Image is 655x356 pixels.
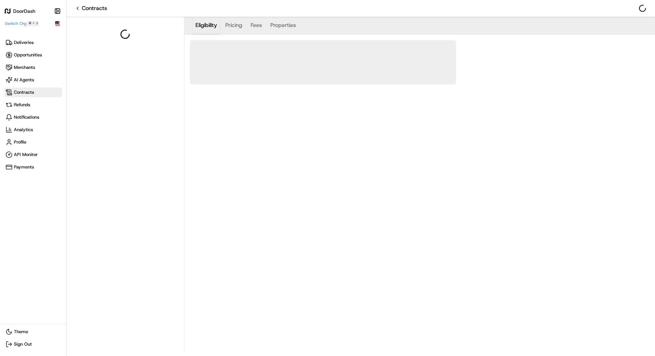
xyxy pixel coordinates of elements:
a: Notifications [4,112,62,122]
button: Sign Out [4,339,62,349]
a: Merchants [4,63,62,72]
a: Contracts [4,88,62,97]
a: Opportunities [4,50,62,60]
a: Refunds [4,100,62,110]
span: Sign Out [14,341,32,347]
span: Theme [14,329,28,335]
span: Opportunities [14,52,42,58]
a: Payments [4,162,62,172]
a: Contracts [75,4,107,12]
span: Deliveries [14,39,34,46]
button: Properties [268,17,299,34]
span: API Monitor [14,152,38,158]
span: Refunds [14,102,30,108]
span: Contracts [14,89,34,95]
span: Payments [14,164,34,170]
button: Switch Org⌘+J [5,21,39,26]
span: AI Agents [14,77,34,83]
button: Eligibility [193,17,220,34]
span: Notifications [14,114,39,120]
a: Deliveries [4,38,62,47]
a: API Monitor [4,150,62,159]
button: Theme [4,327,62,337]
button: Fees [248,17,265,34]
span: Profile [14,139,26,145]
span: Merchants [14,64,35,71]
a: DoorDash [4,8,52,15]
button: Pricing [222,17,245,34]
a: Analytics [4,125,62,135]
span: Switch Org [5,21,26,26]
a: Profile [4,137,62,147]
a: AI Agents [4,75,62,85]
span: Analytics [14,127,33,133]
img: Flag of us [55,21,60,26]
h1: DoorDash [13,8,35,15]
